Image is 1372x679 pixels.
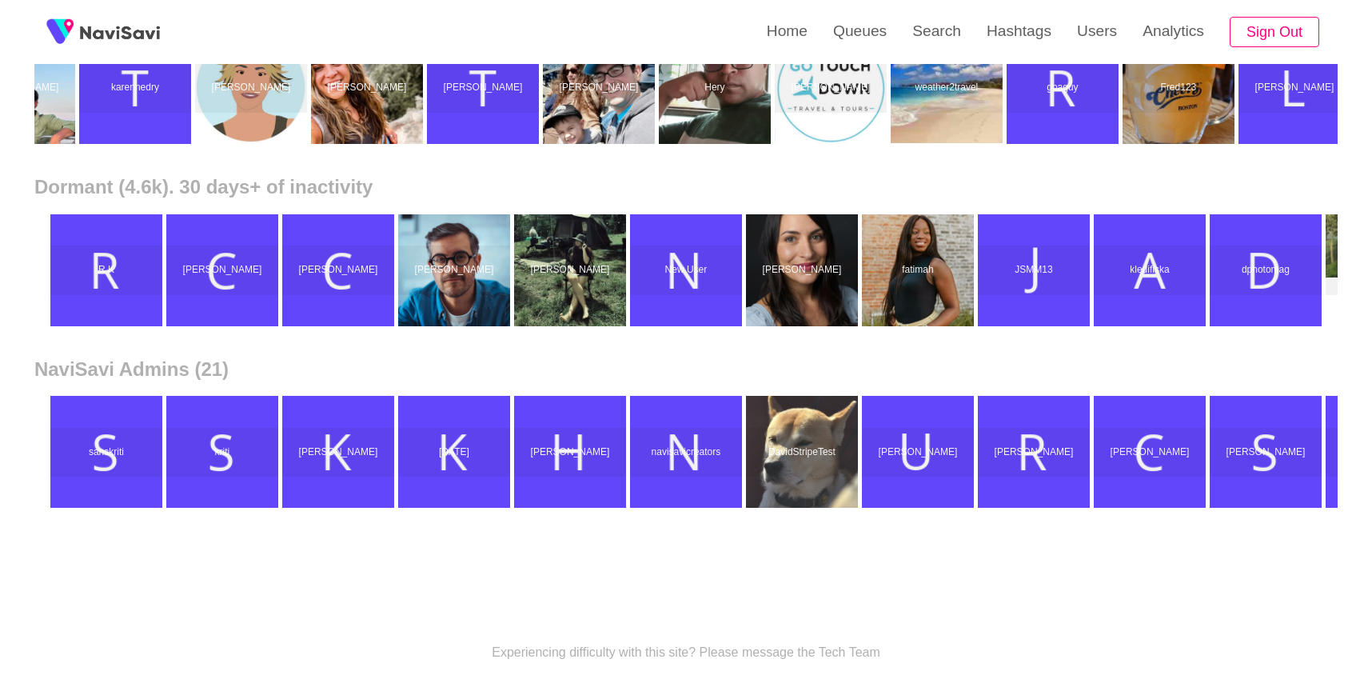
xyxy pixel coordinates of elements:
a: [PERSON_NAME]Harman [514,396,630,508]
p: DavidStripeTest [749,447,855,458]
p: sanskriti [54,447,159,458]
a: [PERSON_NAME]Daniel McDermott [1210,396,1326,508]
a: goaguygoaguy [1007,32,1123,144]
p: [PERSON_NAME] [430,82,536,94]
p: [PERSON_NAME] [517,265,623,276]
a: [PERSON_NAME]Christina McClain [282,214,398,326]
p: [PERSON_NAME] [749,265,855,276]
p: fatimah [865,265,971,276]
a: karennedrykarennedry [79,32,195,144]
a: weather2travelweather2travel [891,32,1007,144]
h2: Dormant (4.6k). 30 days+ of inactivity [34,176,1338,198]
a: [PERSON_NAME]Jholina Arceo [514,214,630,326]
a: [PERSON_NAME]Kevin Thompson [543,32,659,144]
a: R KR K [50,214,166,326]
p: R K [54,265,159,276]
p: [PERSON_NAME] [1213,447,1318,458]
img: fireSpot [80,24,160,40]
p: [PERSON_NAME] [981,447,1087,458]
p: New User [633,265,739,276]
p: [PERSON_NAME] [401,265,507,276]
p: Hery [662,82,768,94]
a: [PERSON_NAME]Marissa [311,32,427,144]
p: Experiencing difficulty with this site? Please message the Tech Team [492,645,880,660]
a: [PERSON_NAME]Ceyda Bedir [166,214,282,326]
p: [PERSON_NAME] [517,447,623,458]
p: [PERSON_NAME] [198,82,304,94]
a: [PERSON_NAME]C Bokowski [1094,396,1210,508]
a: [PERSON_NAME]Audra Morris [427,32,543,144]
a: [PERSON_NAME]Sue Cockell [195,32,311,144]
a: [DATE]Kartik [398,396,514,508]
p: [DATE] [401,447,507,458]
p: [PERSON_NAME] [170,265,275,276]
a: navisavicreatorsnavisavicreators [630,396,746,508]
p: kriti [170,447,275,458]
p: [PERSON_NAME] [1242,82,1347,94]
a: kritikriti [166,396,282,508]
a: kledifiskakledifiska [1094,214,1210,326]
a: JSMM13JSMM13 [978,214,1094,326]
p: [PERSON_NAME] [546,82,652,94]
p: JSMM13 [981,265,1087,276]
p: [PERSON_NAME] [1097,447,1202,458]
a: DavidStripeTestDavidStripeTest [746,396,862,508]
h2: NaviSavi Admins (21) [34,358,1338,381]
p: [PERSON_NAME] [285,447,391,458]
p: goaguy [1010,82,1115,94]
p: weather2travel [894,82,999,94]
a: New UserNew User [630,214,746,326]
a: [PERSON_NAME]Kanishk [282,396,398,508]
a: HeryHery [659,32,775,144]
p: karennedry [82,82,188,94]
p: [PERSON_NAME] [778,82,883,94]
a: [PERSON_NAME]Deon Barnard [775,32,891,144]
a: sanskritisanskriti [50,396,166,508]
p: [PERSON_NAME] [314,82,420,94]
a: [PERSON_NAME]Álvaro Angulo [398,214,514,326]
p: [PERSON_NAME] [285,265,391,276]
a: fatimahfatimah [862,214,978,326]
a: Fred123Fred123 [1123,32,1238,144]
img: fireSpot [40,12,80,52]
a: dphotomagdphotomag [1210,214,1326,326]
a: [PERSON_NAME]Luca [1238,32,1354,144]
a: [PERSON_NAME]Uzair Saleem [862,396,978,508]
p: Fred123 [1126,82,1231,94]
button: Sign Out [1230,17,1319,48]
a: [PERSON_NAME]Lacey Lazarow-shoup [746,214,862,326]
p: dphotomag [1213,265,1318,276]
p: navisavicreators [633,447,739,458]
a: [PERSON_NAME]Rutvi shah [978,396,1094,508]
p: kledifiska [1097,265,1202,276]
p: [PERSON_NAME] [865,447,971,458]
